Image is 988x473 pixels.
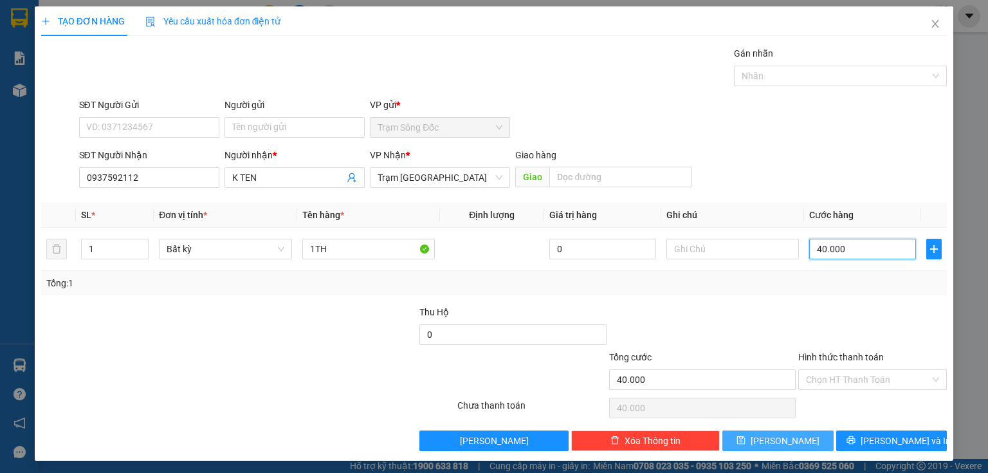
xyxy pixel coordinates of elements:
[666,239,799,259] input: Ghi Chú
[79,148,219,162] div: SĐT Người Nhận
[549,167,692,187] input: Dọc đường
[167,239,284,259] span: Bất kỳ
[571,431,720,451] button: deleteXóa Thông tin
[41,17,50,26] span: plus
[549,239,656,259] input: 0
[515,167,549,187] span: Giao
[930,19,940,29] span: close
[751,434,819,448] span: [PERSON_NAME]
[736,436,746,446] span: save
[419,307,449,317] span: Thu Hộ
[145,17,156,27] img: icon
[41,16,125,26] span: TẠO ĐƠN HÀNG
[734,48,773,59] label: Gán nhãn
[302,210,344,220] span: Tên hàng
[378,168,502,187] span: Trạm Sài Gòn
[846,436,855,446] span: printer
[798,352,884,362] label: Hình thức thanh toán
[370,98,510,112] div: VP gửi
[809,210,854,220] span: Cước hàng
[46,239,67,259] button: delete
[224,148,365,162] div: Người nhận
[917,6,953,42] button: Close
[456,398,607,421] div: Chưa thanh toán
[370,150,406,160] span: VP Nhận
[722,431,834,451] button: save[PERSON_NAME]
[926,239,942,259] button: plus
[347,172,357,183] span: user-add
[378,118,502,137] span: Trạm Sông Đốc
[609,352,652,362] span: Tổng cước
[469,210,515,220] span: Định lượng
[927,244,941,254] span: plus
[625,434,681,448] span: Xóa Thông tin
[46,276,382,290] div: Tổng: 1
[610,436,619,446] span: delete
[836,431,947,451] button: printer[PERSON_NAME] và In
[79,98,219,112] div: SĐT Người Gửi
[159,210,207,220] span: Đơn vị tính
[661,203,804,228] th: Ghi chú
[549,210,597,220] span: Giá trị hàng
[145,16,281,26] span: Yêu cầu xuất hóa đơn điện tử
[861,434,951,448] span: [PERSON_NAME] và In
[419,431,568,451] button: [PERSON_NAME]
[302,239,435,259] input: VD: Bàn, Ghế
[81,210,91,220] span: SL
[460,434,529,448] span: [PERSON_NAME]
[515,150,556,160] span: Giao hàng
[224,98,365,112] div: Người gửi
